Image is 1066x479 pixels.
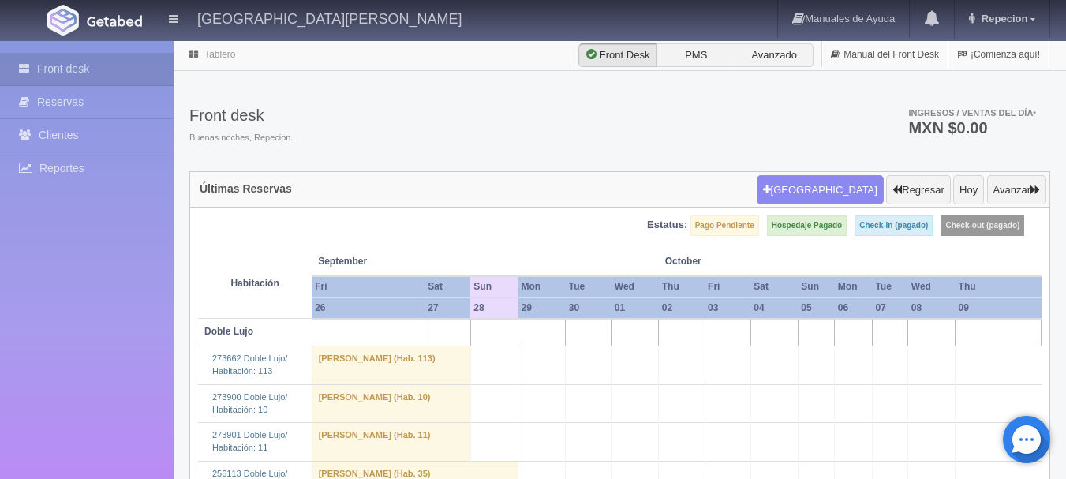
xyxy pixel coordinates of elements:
th: Tue [872,276,907,298]
th: Sat [750,276,798,298]
th: 07 [872,298,907,319]
label: Pago Pendiente [690,215,759,236]
span: Ingresos / Ventas del día [908,108,1036,118]
span: Buenas noches, Repecion. [189,132,293,144]
th: 27 [425,298,470,319]
label: Front Desk [578,43,657,67]
th: Mon [518,276,566,298]
td: [PERSON_NAME] (Hab. 10) [312,384,470,422]
th: 30 [566,298,612,319]
th: Sun [470,276,518,298]
th: 02 [659,298,705,319]
th: 29 [518,298,566,319]
b: Doble Lujo [204,326,253,337]
th: Wed [612,276,659,298]
th: Mon [835,276,873,298]
td: [PERSON_NAME] (Hab. 11) [312,423,470,461]
img: Getabed [47,5,79,36]
button: Regresar [886,175,950,205]
th: 26 [312,298,425,319]
td: [PERSON_NAME] (Hab. 113) [312,346,470,384]
h4: [GEOGRAPHIC_DATA][PERSON_NAME] [197,8,462,28]
a: 273901 Doble Lujo/Habitación: 11 [212,430,287,452]
label: Check-in (pagado) [855,215,933,236]
button: Avanzar [987,175,1046,205]
h4: Últimas Reservas [200,183,292,195]
label: Avanzado [735,43,814,67]
th: 05 [798,298,835,319]
a: ¡Comienza aquí! [948,39,1049,70]
th: Sun [798,276,835,298]
th: 09 [956,298,1042,319]
th: 03 [705,298,750,319]
span: Repecion [978,13,1028,24]
button: [GEOGRAPHIC_DATA] [757,175,884,205]
label: Estatus: [647,218,687,233]
th: Fri [312,276,425,298]
strong: Habitación [230,278,279,289]
th: Tue [566,276,612,298]
a: Tablero [204,49,235,60]
th: Thu [659,276,705,298]
th: 08 [908,298,956,319]
th: 28 [470,298,518,319]
label: Hospedaje Pagado [767,215,847,236]
a: Manual del Front Desk [822,39,948,70]
th: Wed [908,276,956,298]
a: 273662 Doble Lujo/Habitación: 113 [212,354,287,376]
span: September [318,255,464,268]
span: October [665,255,745,268]
a: 273900 Doble Lujo/Habitación: 10 [212,392,287,414]
button: Hoy [953,175,984,205]
h3: MXN $0.00 [908,120,1036,136]
h3: Front desk [189,107,293,124]
img: Getabed [87,15,142,27]
th: Fri [705,276,750,298]
label: PMS [656,43,735,67]
label: Check-out (pagado) [941,215,1024,236]
th: 04 [750,298,798,319]
th: Thu [956,276,1042,298]
th: Sat [425,276,470,298]
th: 06 [835,298,873,319]
th: 01 [612,298,659,319]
